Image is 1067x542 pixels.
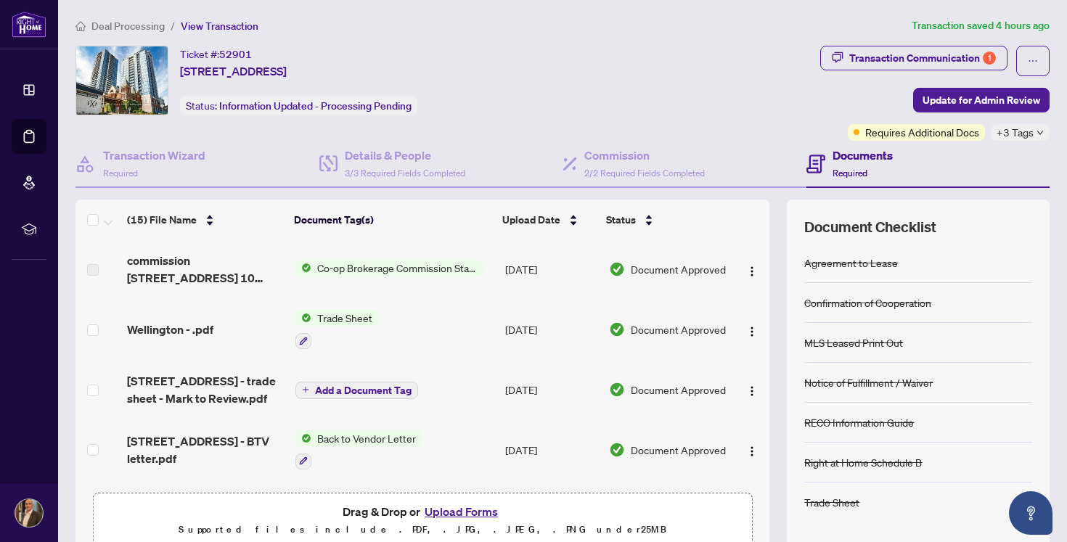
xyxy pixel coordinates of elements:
[127,212,197,228] span: (15) File Name
[740,378,764,401] button: Logo
[746,326,758,337] img: Logo
[997,124,1034,141] span: +3 Tags
[127,432,283,467] span: [STREET_ADDRESS] - BTV letter.pdf
[171,17,175,34] li: /
[631,442,726,458] span: Document Approved
[127,321,213,338] span: Wellington - .pdf
[983,52,996,65] div: 1
[804,414,914,430] div: RECO Information Guide
[600,200,729,240] th: Status
[91,20,165,33] span: Deal Processing
[180,96,417,115] div: Status:
[631,382,726,398] span: Document Approved
[311,430,422,446] span: Back to Vendor Letter
[311,260,483,276] span: Co-op Brokerage Commission Statement
[499,240,603,298] td: [DATE]
[584,147,705,164] h4: Commission
[345,147,465,164] h4: Details & People
[740,438,764,461] button: Logo
[631,321,726,337] span: Document Approved
[804,494,859,510] div: Trade Sheet
[180,46,252,62] div: Ticket #:
[499,419,603,481] td: [DATE]
[804,374,933,390] div: Notice of Fulfillment / Waiver
[746,445,758,457] img: Logo
[923,89,1040,112] span: Update for Admin Review
[746,266,758,277] img: Logo
[913,88,1050,112] button: Update for Admin Review
[609,321,625,337] img: Document Status
[315,385,412,395] span: Add a Document Tag
[804,255,898,271] div: Agreement to Lease
[295,380,418,399] button: Add a Document Tag
[103,168,138,178] span: Required
[1009,491,1052,535] button: Open asap
[121,200,288,240] th: (15) File Name
[127,372,283,407] span: [STREET_ADDRESS] - trade sheet - Mark to Review.pdf
[295,310,378,349] button: Status IconTrade Sheet
[740,258,764,281] button: Logo
[102,521,743,538] p: Supported files include .PDF, .JPG, .JPEG, .PNG under 25 MB
[502,212,560,228] span: Upload Date
[584,168,705,178] span: 2/2 Required Fields Completed
[288,200,497,240] th: Document Tag(s)
[103,147,205,164] h4: Transaction Wizard
[295,430,422,469] button: Status IconBack to Vendor Letter
[1028,56,1038,66] span: ellipsis
[496,200,600,240] th: Upload Date
[804,217,936,237] span: Document Checklist
[740,318,764,341] button: Logo
[15,499,43,527] img: Profile Icon
[75,21,86,31] span: home
[345,168,465,178] span: 3/3 Required Fields Completed
[1037,129,1044,136] span: down
[499,361,603,419] td: [DATE]
[219,48,252,61] span: 52901
[420,502,502,521] button: Upload Forms
[295,382,418,399] button: Add a Document Tag
[302,386,309,393] span: plus
[609,261,625,277] img: Document Status
[311,310,378,326] span: Trade Sheet
[833,168,867,178] span: Required
[606,212,636,228] span: Status
[820,46,1007,70] button: Transaction Communication1
[181,20,258,33] span: View Transaction
[865,124,979,140] span: Requires Additional Docs
[219,99,412,112] span: Information Updated - Processing Pending
[849,46,996,70] div: Transaction Communication
[631,261,726,277] span: Document Approved
[499,298,603,361] td: [DATE]
[295,260,311,276] img: Status Icon
[746,385,758,397] img: Logo
[804,295,931,311] div: Confirmation of Cooperation
[127,252,283,287] span: commission [STREET_ADDRESS] 10 01.pdf
[609,382,625,398] img: Document Status
[76,46,168,115] img: IMG-X12347527_1.jpg
[343,502,502,521] span: Drag & Drop or
[804,334,903,350] div: MLS Leased Print Out
[912,17,1050,34] article: Transaction saved 4 hours ago
[804,454,922,470] div: Right at Home Schedule B
[295,310,311,326] img: Status Icon
[295,260,483,276] button: Status IconCo-op Brokerage Commission Statement
[180,62,287,80] span: [STREET_ADDRESS]
[833,147,893,164] h4: Documents
[295,430,311,446] img: Status Icon
[12,11,46,38] img: logo
[609,442,625,458] img: Document Status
